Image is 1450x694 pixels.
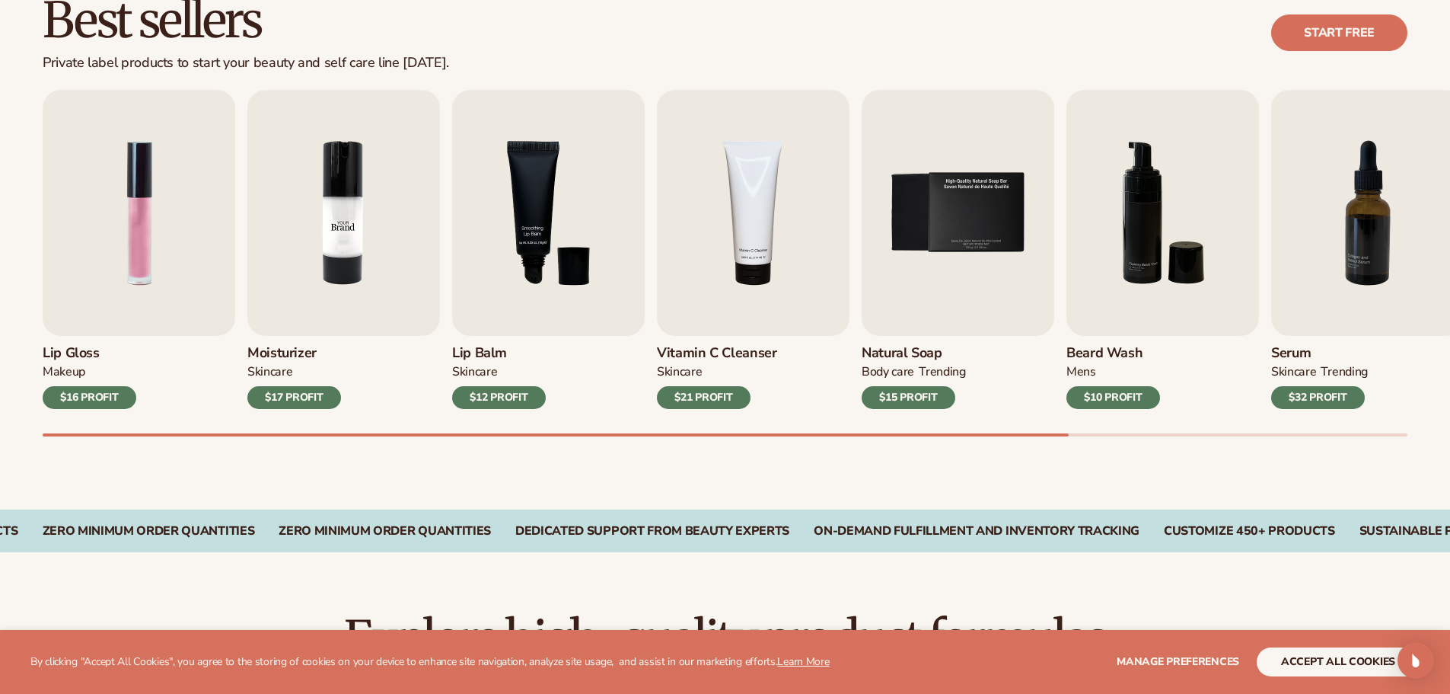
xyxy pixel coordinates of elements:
div: MAKEUP [43,364,85,380]
a: 4 / 9 [657,90,849,409]
div: CUSTOMIZE 450+ PRODUCTS [1164,524,1335,539]
button: Manage preferences [1117,648,1239,676]
div: Skincare [657,364,702,380]
div: Private label products to start your beauty and self care line [DATE]. [43,55,449,72]
p: By clicking "Accept All Cookies", you agree to the storing of cookies on your device to enhance s... [30,656,830,669]
h3: Moisturizer [247,345,341,362]
div: $21 PROFIT [657,386,750,409]
div: $32 PROFIT [1271,386,1365,409]
h3: Lip Gloss [43,345,136,362]
a: Learn More [777,654,829,669]
a: 5 / 9 [862,90,1054,409]
div: Zero Minimum Order QuantitieS [43,524,255,539]
div: $16 PROFIT [43,386,136,409]
div: $10 PROFIT [1066,386,1160,409]
div: Zero Minimum Order QuantitieS [279,524,491,539]
h3: Vitamin C Cleanser [657,345,777,362]
button: accept all cookies [1257,648,1420,676]
h3: Beard Wash [1066,345,1160,362]
div: On-Demand Fulfillment and Inventory Tracking [814,524,1139,539]
div: Dedicated Support From Beauty Experts [515,524,789,539]
span: Manage preferences [1117,654,1239,669]
div: mens [1066,364,1096,380]
h2: Explore high-quality product formulas [43,613,1407,664]
div: Open Intercom Messenger [1397,642,1434,679]
h3: Lip Balm [452,345,546,362]
div: TRENDING [1321,364,1367,380]
a: 6 / 9 [1066,90,1259,409]
div: BODY Care [862,364,914,380]
a: 2 / 9 [247,90,440,409]
h3: Natural Soap [862,345,966,362]
h3: Serum [1271,345,1368,362]
div: $17 PROFIT [247,386,341,409]
a: 1 / 9 [43,90,235,409]
div: SKINCARE [1271,364,1316,380]
div: $15 PROFIT [862,386,955,409]
a: Start free [1271,14,1407,51]
div: SKINCARE [452,364,497,380]
img: Shopify Image 6 [247,90,440,336]
div: $12 PROFIT [452,386,546,409]
div: TRENDING [919,364,965,380]
a: 3 / 9 [452,90,645,409]
div: SKINCARE [247,364,292,380]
